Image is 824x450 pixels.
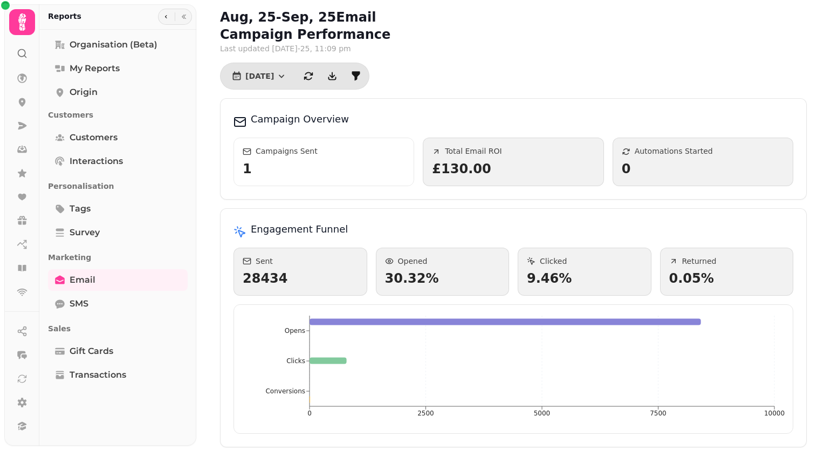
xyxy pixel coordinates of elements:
p: Marketing [48,248,188,267]
span: Origin [70,86,98,99]
span: tags [70,202,91,215]
a: Organisation (beta) [48,34,188,56]
span: Campaigns Sent [256,147,318,156]
a: My Reports [48,58,188,79]
span: Clicked [540,257,567,267]
span: My Reports [70,62,120,75]
tspan: 7500 [650,410,667,417]
a: Transactions [48,364,188,386]
span: Transactions [70,369,126,381]
tspan: 5000 [534,410,551,417]
span: Engagement Funnel [251,222,348,237]
div: 28434 [243,270,358,287]
span: Automations Started [635,147,713,156]
p: Customers [48,105,188,125]
tspan: Clicks [286,357,305,365]
tspan: 2500 [417,410,434,417]
div: 9.46% [527,270,642,287]
div: £130.00 [432,161,594,177]
span: Organisation (beta) [70,38,157,51]
a: Email [48,269,188,291]
button: filter [345,65,367,87]
button: [DATE] [223,67,296,85]
a: survey [48,222,188,243]
span: Gift Cards [70,345,113,358]
span: survey [70,226,100,239]
span: Returned [682,257,717,267]
a: Origin [48,81,188,103]
p: Personalisation [48,176,188,196]
tspan: 10000 [764,410,785,417]
h2: Aug, 25 - Sep, 25 Email Campaign Performance [220,9,427,43]
span: [DATE] [245,72,274,80]
tspan: 0 [307,410,312,417]
a: SMS [48,293,188,315]
nav: Tabs [39,30,196,446]
tspan: Opens [285,327,305,335]
tspan: Conversions [265,387,305,395]
div: 30.32% [385,270,500,287]
a: tags [48,198,188,220]
button: refresh [298,65,319,87]
div: 0.05% [669,270,785,287]
span: Total Email ROI [445,147,502,156]
div: 1 [243,161,405,177]
span: Sent [256,257,273,267]
span: Interactions [70,155,123,168]
a: Customers [48,127,188,148]
a: Gift Cards [48,340,188,362]
span: SMS [70,297,88,310]
span: Email [70,274,95,287]
span: Opened [398,257,428,267]
span: Campaign Overview [251,112,349,127]
h2: Reports [48,11,81,22]
div: 0 [622,161,784,177]
a: Interactions [48,151,188,172]
a: download [321,65,343,87]
p: Sales [48,319,188,338]
p: Last updated [DATE]-25, 11:09 pm [220,43,496,54]
span: Customers [70,131,118,144]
